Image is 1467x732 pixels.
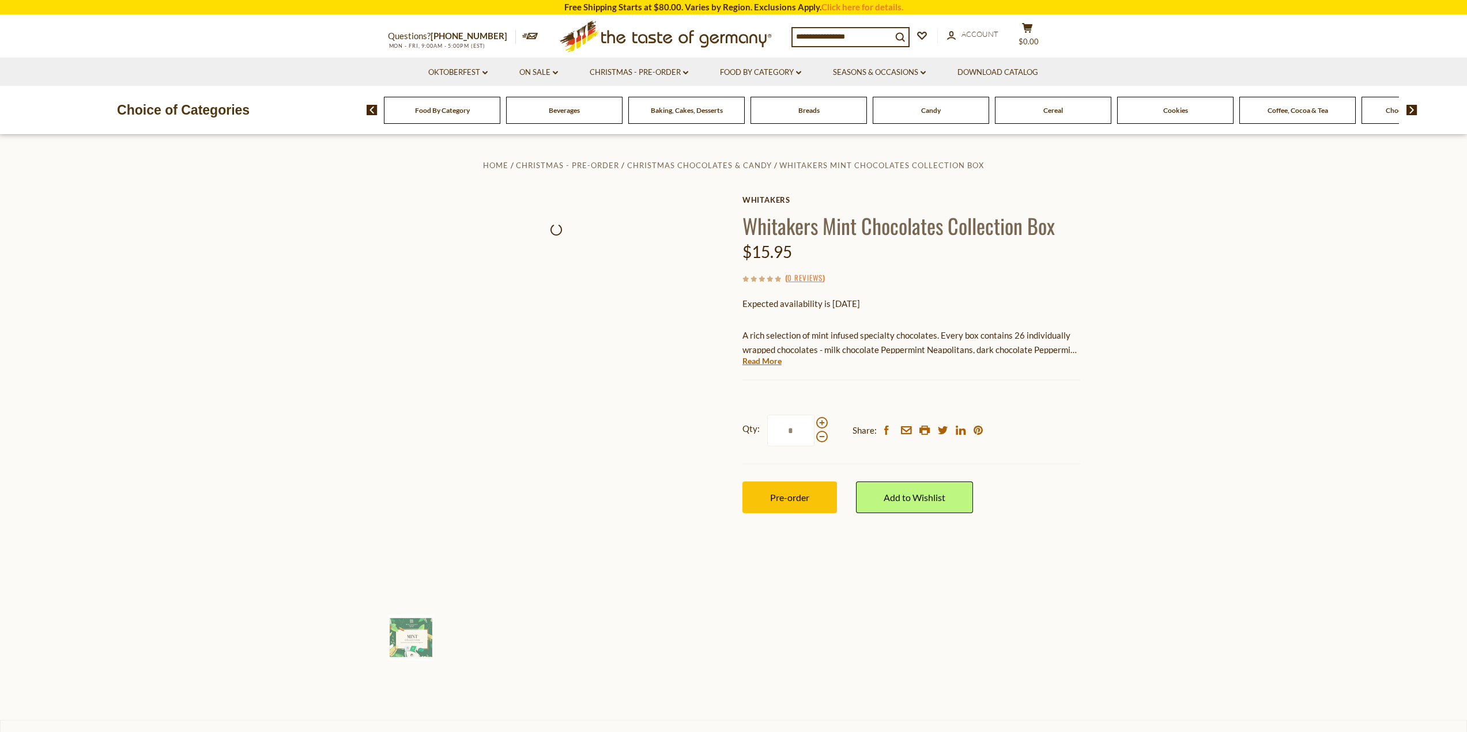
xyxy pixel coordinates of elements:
[821,2,903,12] a: Click here for details.
[519,66,558,79] a: On Sale
[833,66,926,79] a: Seasons & Occasions
[742,242,792,261] span: $15.95
[770,492,809,503] span: Pre-order
[767,415,814,446] input: Qty:
[853,423,877,438] span: Share:
[428,66,488,79] a: Oktoberfest
[787,272,823,285] a: 0 Reviews
[742,297,1080,311] p: Expected availability is [DATE]
[742,328,1080,357] p: A rich selection of mint infused specialty chocolates. Every box contains 26 individually wrapped...
[627,161,772,170] a: Christmas Chocolates & Candy
[779,161,984,170] a: Whitakers Mint Chocolates Collection Box
[1406,105,1417,115] img: next arrow
[1019,37,1039,46] span: $0.00
[921,106,941,115] a: Candy
[388,615,434,661] img: Whitakers Mint Collection Chocolates
[415,106,470,115] a: Food By Category
[785,272,825,283] span: ( )
[651,106,723,115] a: Baking, Cakes, Desserts
[483,161,508,170] a: Home
[1043,106,1063,115] a: Cereal
[431,31,507,41] a: [PHONE_NUMBER]
[742,195,1080,204] a: Whitakers
[742,213,1080,238] h1: Whitakers Mint Chocolates Collection Box
[961,29,998,39] span: Account
[720,66,801,79] a: Food By Category
[798,106,820,115] a: Breads
[742,481,837,513] button: Pre-order
[1268,106,1328,115] a: Coffee, Cocoa & Tea
[957,66,1038,79] a: Download Catalog
[367,105,378,115] img: previous arrow
[516,161,619,170] a: Christmas - PRE-ORDER
[742,355,782,367] a: Read More
[1386,106,1454,115] a: Chocolate & Marzipan
[947,28,998,41] a: Account
[590,66,688,79] a: Christmas - PRE-ORDER
[856,481,973,513] a: Add to Wishlist
[1163,106,1188,115] a: Cookies
[742,422,760,436] strong: Qty:
[1010,22,1045,51] button: $0.00
[549,106,580,115] a: Beverages
[388,43,486,49] span: MON - FRI, 9:00AM - 5:00PM (EST)
[388,29,516,44] p: Questions?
